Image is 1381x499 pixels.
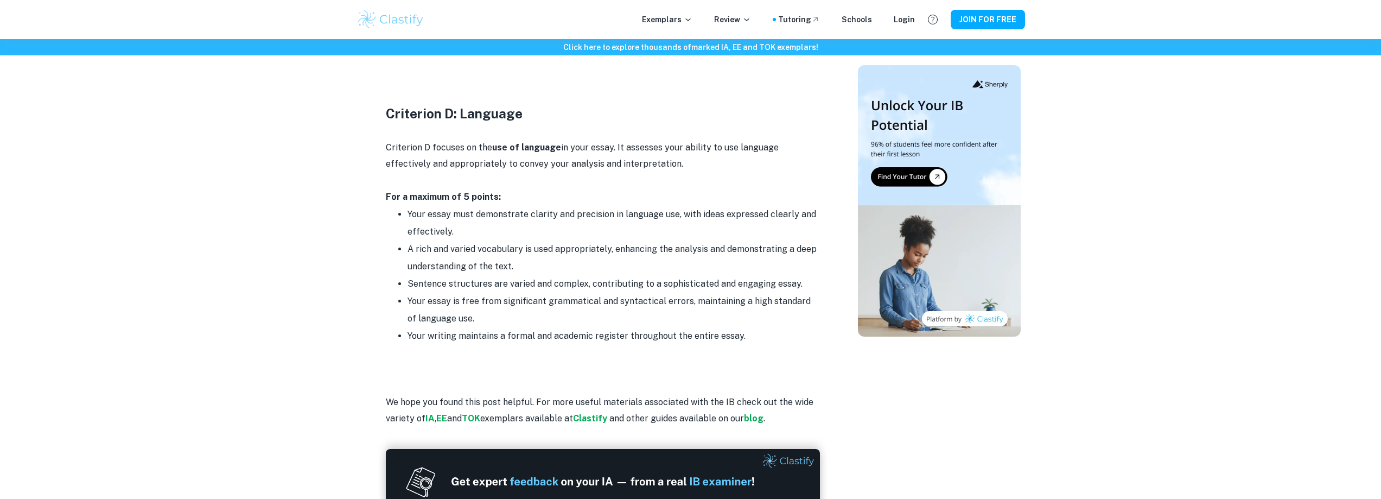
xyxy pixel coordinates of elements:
a: Schools [842,14,872,26]
button: Help and Feedback [924,10,942,29]
img: Clastify logo [357,9,425,30]
h6: Click here to explore thousands of marked IA, EE and TOK exemplars ! [2,41,1379,53]
a: blog [744,413,763,424]
p: Review [714,14,751,26]
li: Your essay must demonstrate clarity and precision in language use, with ideas expressed clearly a... [408,206,820,241]
p: We hope you found this post helpful. For more useful materials associated with the IB check out t... [386,394,820,427]
p: Exemplars [642,14,692,26]
strong: use of language [492,142,561,153]
li: Your writing maintains a formal and academic register throughout the entire essay. [408,327,820,345]
a: IA [425,413,435,424]
a: Tutoring [778,14,820,26]
strong: For a maximum of 5 points: [386,192,501,202]
a: TOK [462,413,480,424]
a: Clastify [573,413,609,424]
li: A rich and varied vocabulary is used appropriately, enhancing the analysis and demonstrating a de... [408,241,820,275]
p: Criterion D focuses on the in your essay. It assesses your ability to use language effectively an... [386,140,820,173]
img: Thumbnail [858,65,1021,337]
strong: Clastify [573,413,607,424]
button: JOIN FOR FREE [951,10,1025,29]
h3: Criterion D: Language [386,104,820,123]
li: Sentence structures are varied and complex, contributing to a sophisticated and engaging essay. [408,275,820,293]
a: EE [436,413,447,424]
a: Login [894,14,915,26]
li: Your essay is free from significant grammatical and syntactical errors, maintaining a high standa... [408,293,820,327]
